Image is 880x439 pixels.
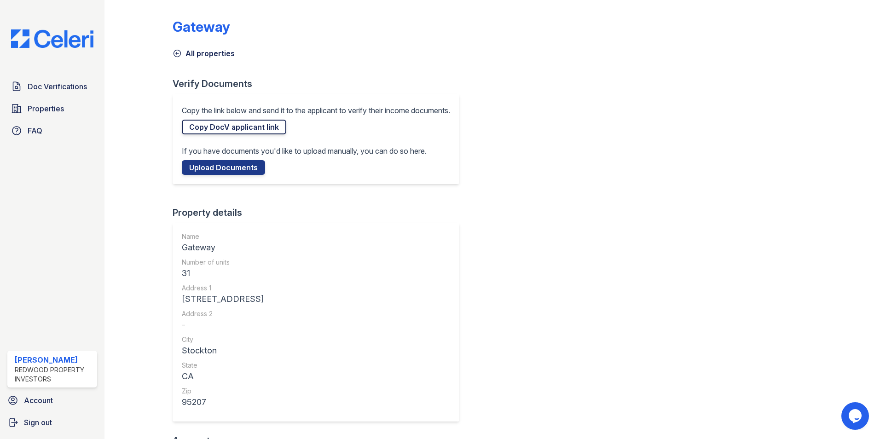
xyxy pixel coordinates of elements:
[4,413,101,432] a: Sign out
[182,387,264,396] div: Zip
[173,18,230,35] div: Gateway
[182,267,264,280] div: 31
[182,232,264,241] div: Name
[182,309,264,318] div: Address 2
[28,125,42,136] span: FAQ
[182,396,264,409] div: 95207
[28,103,64,114] span: Properties
[15,365,93,384] div: Redwood Property Investors
[28,81,87,92] span: Doc Verifications
[4,29,101,48] img: CE_Logo_Blue-a8612792a0a2168367f1c8372b55b34899dd931a85d93a1a3d3e32e68fde9ad4.png
[182,258,264,267] div: Number of units
[15,354,93,365] div: [PERSON_NAME]
[24,417,52,428] span: Sign out
[182,241,264,254] div: Gateway
[173,48,235,59] a: All properties
[182,361,264,370] div: State
[182,370,264,383] div: CA
[182,105,450,116] p: Copy the link below and send it to the applicant to verify their income documents.
[182,335,264,344] div: City
[173,77,467,90] div: Verify Documents
[182,160,265,175] a: Upload Documents
[182,145,427,156] p: If you have documents you'd like to upload manually, you can do so here.
[173,206,467,219] div: Property details
[182,120,286,134] a: Copy DocV applicant link
[4,391,101,410] a: Account
[7,99,97,118] a: Properties
[7,121,97,140] a: FAQ
[182,283,264,293] div: Address 1
[182,318,264,331] div: -
[7,77,97,96] a: Doc Verifications
[24,395,53,406] span: Account
[182,344,264,357] div: Stockton
[841,402,871,430] iframe: chat widget
[182,293,264,306] div: [STREET_ADDRESS]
